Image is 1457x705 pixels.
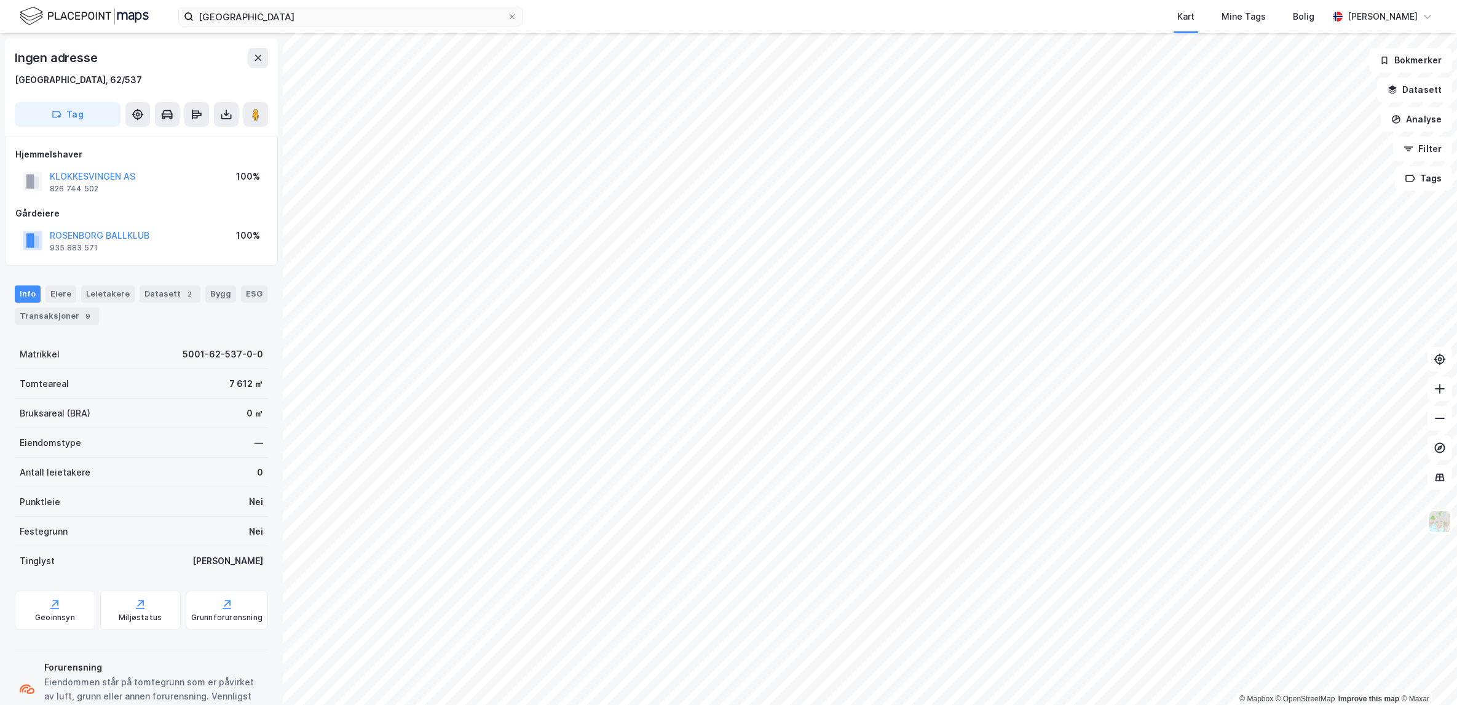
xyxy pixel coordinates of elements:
div: Forurensning [44,660,263,675]
a: Improve this map [1338,695,1399,703]
iframe: Chat Widget [1396,646,1457,705]
div: 0 [257,465,263,480]
div: Kontrollprogram for chat [1396,646,1457,705]
img: Z [1428,510,1451,533]
div: [GEOGRAPHIC_DATA], 62/537 [15,73,142,87]
div: Festegrunn [20,524,68,539]
button: Bokmerker [1369,48,1452,73]
div: ESG [241,285,267,303]
a: Mapbox [1239,695,1273,703]
div: Nei [249,495,263,509]
div: 7 612 ㎡ [229,376,263,391]
div: [PERSON_NAME] [192,554,263,568]
div: Eiere [45,285,76,303]
div: Mine Tags [1222,9,1266,24]
a: OpenStreetMap [1276,695,1335,703]
div: Transaksjoner [15,308,99,325]
div: Grunnforurensning [191,613,263,623]
div: Leietakere [81,285,135,303]
button: Analyse [1381,107,1452,132]
button: Datasett [1377,78,1452,102]
div: 935 883 571 [50,243,98,253]
div: Gårdeiere [15,206,267,221]
div: Bolig [1293,9,1314,24]
div: Nei [249,524,263,539]
div: [PERSON_NAME] [1348,9,1418,24]
div: 5001-62-537-0-0 [183,347,263,362]
div: Matrikkel [20,347,60,362]
div: 100% [236,169,260,184]
button: Tag [15,102,120,127]
div: Datasett [140,285,200,303]
div: Tomteareal [20,376,69,391]
div: Kart [1177,9,1194,24]
div: Bygg [205,285,236,303]
img: logo.f888ab2527a4732fd821a326f86c7f29.svg [20,6,149,27]
button: Filter [1393,137,1452,161]
div: 2 [183,288,195,300]
input: Søk på adresse, matrikkel, gårdeiere, leietakere eller personer [194,7,507,26]
div: 826 744 502 [50,184,98,194]
div: 100% [236,228,260,243]
div: 0 ㎡ [247,406,263,421]
div: Punktleie [20,495,60,509]
div: Ingen adresse [15,48,100,68]
div: Hjemmelshaver [15,147,267,162]
div: 9 [82,310,94,322]
button: Tags [1395,166,1452,191]
div: Eiendomstype [20,436,81,450]
div: — [255,436,263,450]
div: Geoinnsyn [35,613,75,623]
div: Tinglyst [20,554,55,568]
div: Miljøstatus [119,613,162,623]
div: Bruksareal (BRA) [20,406,90,421]
div: Info [15,285,41,303]
div: Antall leietakere [20,465,90,480]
